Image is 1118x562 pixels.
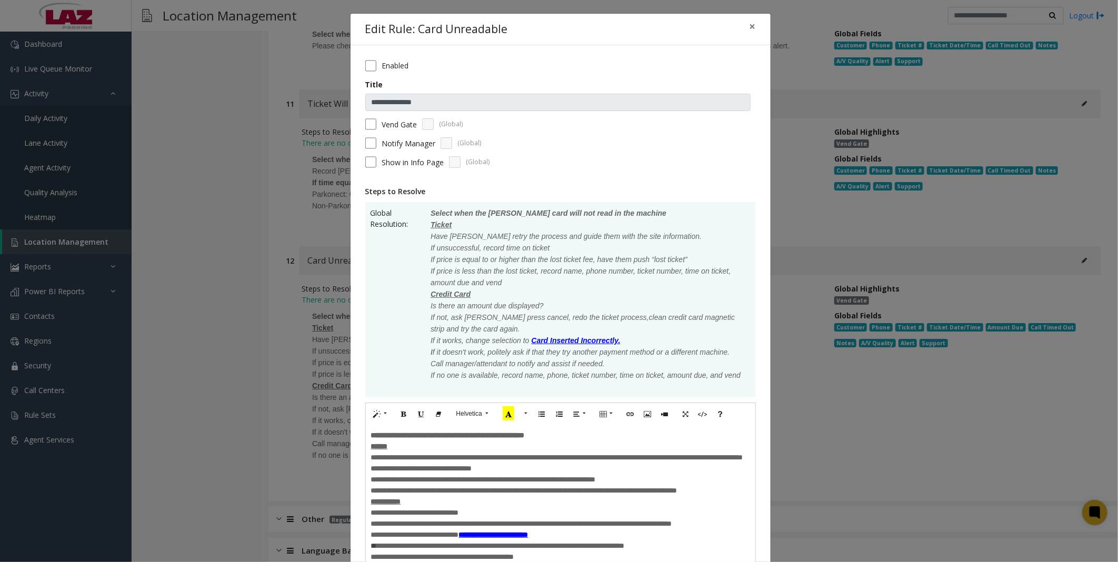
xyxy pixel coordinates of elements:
span: If price is less than the lost ticket, record name, phone number, ticket number, time on ticket, ... [431,267,731,287]
span: If unsuccessful, record time on ticket [431,244,550,252]
button: Bold (CTRL+B) [395,406,413,422]
button: Font Family [451,406,494,421]
button: Link (CTRL+K) [621,406,639,422]
button: Full Screen [676,406,694,422]
span: Call manager/attendant to notify and assist if needed. [431,359,605,368]
label: Title [365,79,383,90]
button: Code View [694,406,712,422]
button: Unordered list (CTRL+SHIFT+NUM7) [533,406,551,422]
button: Paragraph [567,406,592,422]
span: If not, ask [PERSON_NAME] press cancel, redo the ticket process, [431,313,649,322]
button: Underline (CTRL+U) [413,406,431,422]
span: Ticket [431,220,452,229]
label: Notify Manager [382,138,435,149]
span: Show in Info Page [382,157,444,168]
span: Card Inserted Incorrectly. [531,336,620,345]
span: Is there an amount due displayed? [431,302,544,310]
button: Picture [638,406,656,422]
span: Select when the [PERSON_NAME] card will not read in the machine [431,209,666,217]
h4: Edit Rule: Card Unreadable [365,21,508,38]
span: If no one is available, record name, phone, ticket number, time on ticket, amount due, and vend [431,371,741,379]
button: Table [594,406,618,422]
span: Global Resolution: [371,207,421,392]
button: Recent Color [497,406,520,422]
button: Style [368,406,393,422]
div: Steps to Resolve [365,186,756,197]
span: f it doesn't work, politely ask if that they try another payment method or a different machine. [433,348,730,356]
button: More Color [520,406,530,422]
span: Helvetica [456,410,482,417]
button: Ordered list (CTRL+SHIFT+NUM8) [550,406,568,422]
span: (Global) [439,119,463,129]
label: Enabled [382,60,408,71]
span: (Global) [457,138,481,148]
span: (Global) [466,157,490,167]
label: Vend Gate [382,119,417,130]
span: Have [PERSON_NAME] retry the process and guide them with the site information. [431,232,702,240]
span: If it works, change selection to [431,336,530,345]
span: × [750,19,756,34]
button: Video [656,406,674,422]
span: Credit Card [431,290,471,298]
button: Close [742,14,763,39]
button: Remove Font Style (CTRL+\) [430,406,448,422]
span: If price is equal to or higher than the lost ticket fee, have them push “lost ticket” [431,255,687,264]
span: I [431,348,433,356]
button: Help [711,406,729,422]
